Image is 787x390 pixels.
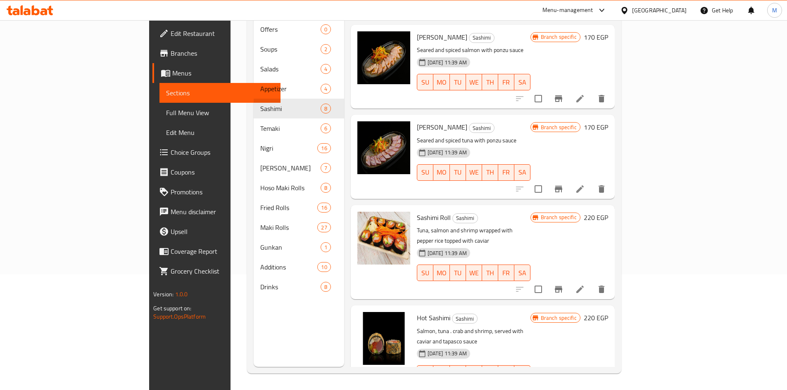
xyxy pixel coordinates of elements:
[254,237,344,257] div: Gunkan1
[171,48,274,58] span: Branches
[171,266,274,276] span: Grocery Checklist
[321,125,330,132] span: 6
[254,198,344,217] div: Fried Rolls16
[498,265,514,281] button: FR
[417,45,530,55] p: Seared and spiced salmon with ponzu sauce
[518,267,527,279] span: SA
[450,265,466,281] button: TU
[357,121,410,174] img: Tuna Tataki Sashimi
[357,212,410,265] img: Sashimi Roll
[260,282,320,292] span: Drinks
[514,164,530,181] button: SA
[433,365,450,382] button: MO
[437,76,447,88] span: MO
[772,6,777,15] span: M
[549,179,568,199] button: Branch-specific-item
[318,144,330,152] span: 16
[260,104,320,113] span: Sashimi
[321,184,330,192] span: 8
[417,164,433,181] button: SU
[502,76,511,88] span: FR
[530,180,547,198] span: Select to update
[159,123,281,142] a: Edit Menu
[498,74,514,90] button: FR
[584,31,608,43] h6: 170 EGP
[321,65,330,73] span: 4
[254,59,344,79] div: Salads4
[482,164,498,181] button: TH
[514,74,530,90] button: SA
[518,76,527,88] span: SA
[321,243,330,251] span: 1
[254,178,344,198] div: Hoso Maki Rolls8
[450,365,466,382] button: TU
[260,163,320,173] div: Oshi Sushi
[469,166,479,178] span: WE
[542,5,593,15] div: Menu-management
[166,128,274,137] span: Edit Menu
[530,90,547,107] span: Select to update
[254,99,344,118] div: Sashimi8
[260,242,320,252] div: Gunkan
[357,31,410,84] img: Salmon Tataki Sahimi
[321,105,330,113] span: 8
[466,164,482,181] button: WE
[321,85,330,93] span: 4
[502,166,511,178] span: FR
[260,203,317,213] span: Fried Rolls
[575,94,585,104] a: Edit menu item
[575,284,585,294] a: Edit menu item
[260,84,320,94] div: Appetizer
[469,33,494,43] span: Sashimi
[518,166,527,178] span: SA
[260,262,317,272] div: Additions
[152,63,281,83] a: Menus
[453,76,463,88] span: TU
[260,222,317,232] div: Maki Rolls
[466,365,482,382] button: WE
[321,64,331,74] div: items
[260,183,320,193] div: Hoso Maki Rolls
[502,267,511,279] span: FR
[152,241,281,261] a: Coverage Report
[537,123,580,131] span: Branch specific
[254,138,344,158] div: Nigri16
[318,224,330,232] span: 27
[321,84,331,94] div: items
[424,350,470,357] span: [DATE] 11:39 AM
[260,44,320,54] div: Soups
[321,164,330,172] span: 7
[549,89,568,109] button: Branch-specific-item
[260,123,320,133] div: Temaki
[433,164,450,181] button: MO
[417,326,530,347] p: Salmon, tuna . crab and shrimp, served with caviar and tapasco sauce
[172,68,274,78] span: Menus
[417,121,467,133] span: [PERSON_NAME]
[417,31,467,43] span: [PERSON_NAME]
[514,365,530,382] button: SA
[632,6,687,15] div: [GEOGRAPHIC_DATA]
[592,279,611,299] button: delete
[469,33,495,43] div: Sashimi
[171,28,274,38] span: Edit Restaurant
[424,149,470,156] span: [DATE] 11:39 AM
[482,74,498,90] button: TH
[171,187,274,197] span: Promotions
[417,312,450,324] span: Hot Sashimi
[254,158,344,178] div: [PERSON_NAME]7
[450,164,466,181] button: TU
[469,267,479,279] span: WE
[153,289,174,300] span: Version:
[433,74,450,90] button: MO
[453,267,463,279] span: TU
[254,16,344,300] nav: Menu sections
[469,76,479,88] span: WE
[417,365,433,382] button: SU
[424,249,470,257] span: [DATE] 11:39 AM
[485,267,495,279] span: TH
[321,26,330,33] span: 0
[424,59,470,66] span: [DATE] 11:39 AM
[260,143,317,153] span: Nigri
